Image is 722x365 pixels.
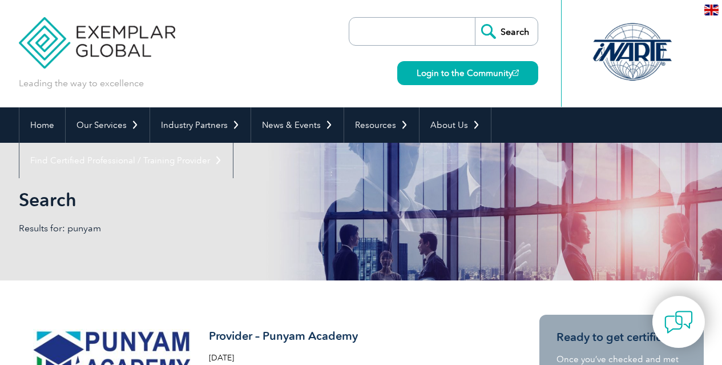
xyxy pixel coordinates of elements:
[397,61,538,85] a: Login to the Community
[251,107,344,143] a: News & Events
[556,330,687,344] h3: Ready to get certified?
[19,77,144,90] p: Leading the way to excellence
[344,107,419,143] a: Resources
[19,188,457,211] h1: Search
[209,329,479,343] h3: Provider – Punyam Academy
[513,70,519,76] img: open_square.png
[420,107,491,143] a: About Us
[66,107,150,143] a: Our Services
[150,107,251,143] a: Industry Partners
[19,222,361,235] p: Results for: punyam
[704,5,719,15] img: en
[475,18,538,45] input: Search
[664,308,693,336] img: contact-chat.png
[209,353,234,363] span: [DATE]
[19,107,65,143] a: Home
[19,143,233,178] a: Find Certified Professional / Training Provider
